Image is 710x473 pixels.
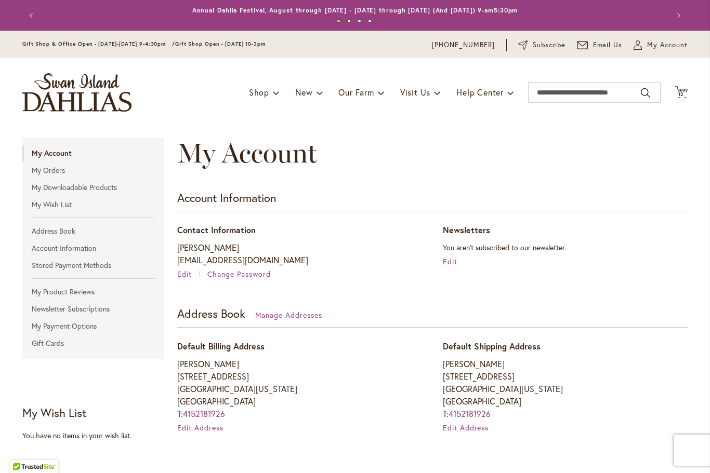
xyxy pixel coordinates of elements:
p: [PERSON_NAME] [EMAIL_ADDRESS][DOMAIN_NAME] [177,241,422,266]
span: New [295,87,312,98]
strong: Address Book [177,306,245,321]
span: Visit Us [400,87,430,98]
strong: Account Information [177,190,276,205]
button: 3 of 4 [358,19,361,23]
a: Email Us [577,40,623,50]
span: Default Shipping Address [443,341,541,352]
a: My Orders [22,163,164,178]
a: Subscribe [518,40,566,50]
a: Edit Address [177,423,223,433]
a: Edit [443,256,457,266]
a: Edit Address [443,423,489,433]
a: Gift Cards [22,335,164,351]
span: Email Us [593,40,623,50]
p: You aren't subscribed to our newsletter. [443,241,688,254]
a: Edit [177,269,205,279]
a: Manage Addresses [255,310,322,320]
span: Shop [249,87,269,98]
span: Gift Shop & Office Open - [DATE]-[DATE] 9-4:30pm / [22,40,175,47]
a: [PHONE_NUMBER] [432,40,495,50]
a: 4152181926 [183,408,225,419]
a: My Downloadable Products [22,180,164,195]
button: 12 [675,86,688,100]
button: 4 of 4 [368,19,372,23]
strong: My Wish List [22,405,86,420]
button: My Account [634,40,688,50]
address: [PERSON_NAME] [STREET_ADDRESS] [GEOGRAPHIC_DATA][US_STATE] [GEOGRAPHIC_DATA] T: [177,358,422,420]
span: 12 [678,91,685,98]
a: My Payment Options [22,318,164,334]
a: 4152181926 [449,408,491,419]
a: store logo [22,73,132,112]
iframe: Launch Accessibility Center [8,436,37,465]
span: Newsletters [443,224,490,235]
span: Default Billing Address [177,341,265,352]
button: Next [667,5,688,26]
a: Account Information [22,240,164,256]
span: My Account [177,137,317,169]
button: 1 of 4 [337,19,340,23]
a: Annual Dahlia Festival, August through [DATE] - [DATE] through [DATE] (And [DATE]) 9-am5:30pm [192,6,518,14]
button: Previous [22,5,43,26]
span: Edit [177,269,192,279]
a: Address Book [22,223,164,239]
a: My Wish List [22,197,164,212]
strong: My Account [22,145,164,161]
a: Stored Payment Methods [22,258,164,273]
span: Our Farm [338,87,374,98]
a: Change Password [207,269,271,279]
button: 2 of 4 [347,19,351,23]
div: You have no items in your wish list. [22,430,170,441]
span: Gift Shop Open - [DATE] 10-3pm [175,40,266,47]
span: Help Center [456,87,504,98]
span: Contact Information [177,224,256,235]
address: [PERSON_NAME] [STREET_ADDRESS] [GEOGRAPHIC_DATA][US_STATE] [GEOGRAPHIC_DATA] T: [443,358,688,420]
a: My Product Reviews [22,284,164,300]
a: Newsletter Subscriptions [22,301,164,317]
span: My Account [647,40,688,50]
span: Subscribe [533,40,566,50]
